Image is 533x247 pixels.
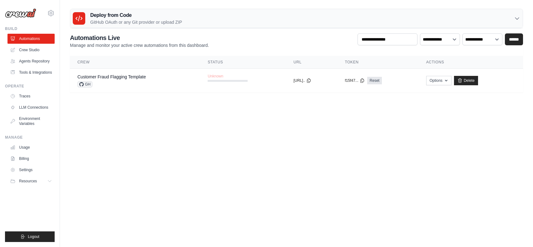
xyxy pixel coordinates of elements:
[286,56,337,69] th: URL
[5,135,55,140] div: Manage
[70,56,200,69] th: Crew
[5,231,55,242] button: Logout
[7,67,55,77] a: Tools & Integrations
[77,74,146,79] a: Customer Fraud Flagging Template
[7,56,55,66] a: Agents Repository
[7,34,55,44] a: Automations
[5,8,36,18] img: Logo
[419,56,523,69] th: Actions
[90,12,182,19] h3: Deploy from Code
[208,74,223,79] span: Unknown
[7,45,55,55] a: Crew Studio
[502,217,533,247] iframe: Chat Widget
[70,42,209,48] p: Manage and monitor your active crew automations from this dashboard.
[77,81,92,87] span: GH
[7,102,55,112] a: LLM Connections
[367,77,382,84] a: Reset
[90,19,182,25] p: GitHub OAuth or any Git provider or upload ZIP
[70,33,209,42] h2: Automations Live
[7,154,55,164] a: Billing
[345,78,364,83] button: f15f47...
[5,84,55,89] div: Operate
[7,165,55,175] a: Settings
[7,176,55,186] button: Resources
[28,234,39,239] span: Logout
[337,56,418,69] th: Token
[5,26,55,31] div: Build
[7,142,55,152] a: Usage
[7,114,55,129] a: Environment Variables
[7,91,55,101] a: Traces
[19,179,37,184] span: Resources
[426,76,452,85] button: Options
[454,76,478,85] a: Delete
[200,56,286,69] th: Status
